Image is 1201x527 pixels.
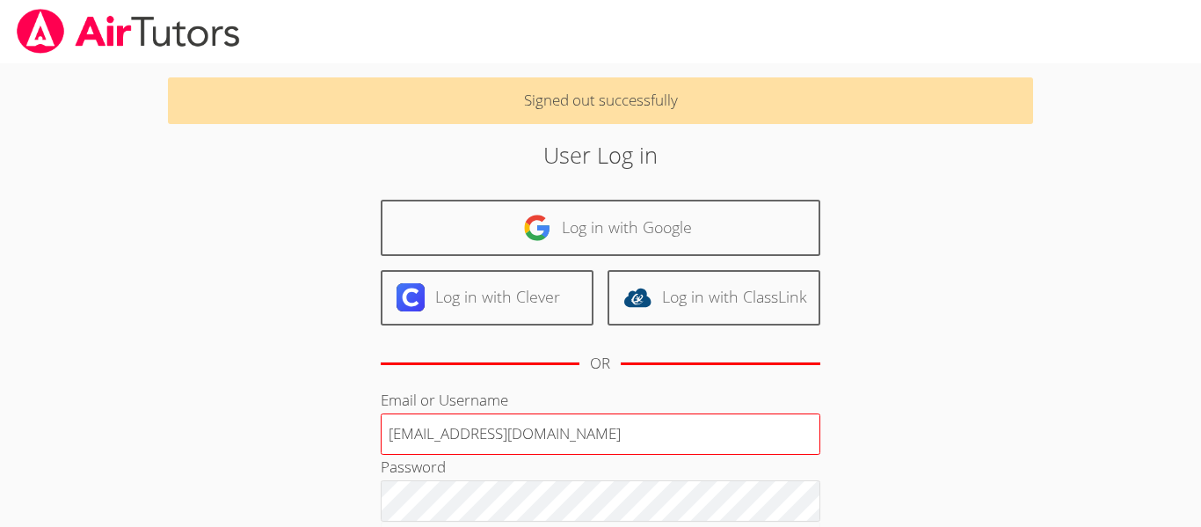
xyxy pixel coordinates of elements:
img: airtutors_banner-c4298cdbf04f3fff15de1276eac7730deb9818008684d7c2e4769d2f7ddbe033.png [15,9,242,54]
img: google-logo-50288ca7cdecda66e5e0955fdab243c47b7ad437acaf1139b6f446037453330a.svg [523,214,551,242]
a: Log in with ClassLink [608,270,820,326]
h2: User Log in [276,138,925,172]
img: classlink-logo-d6bb404cc1216ec64c9a2012d9dc4662098be43eaf13dc465df04b49fa7ab582.svg [623,283,651,311]
label: Email or Username [381,390,508,410]
img: clever-logo-6eab21bc6e7a338710f1a6ff85c0baf02591cd810cc4098c63d3a4b26e2feb20.svg [397,283,425,311]
label: Password [381,457,446,477]
div: OR [590,351,610,377]
a: Log in with Google [381,200,820,255]
a: Log in with Clever [381,270,593,326]
p: Signed out successfully [168,77,1033,124]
